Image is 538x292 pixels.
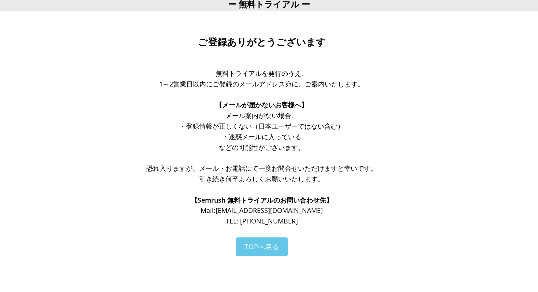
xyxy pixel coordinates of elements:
span: TEL: [PHONE_NUMBER] [226,217,298,225]
span: 【Semrush 無料トライアルのお問い合わせ先】 [191,196,333,204]
span: などの可能性がございます。 [219,143,305,152]
span: ご登録ありがとうございます [198,37,326,48]
span: ・登録情報が正しくない（日本ユーザーではない含む） [179,122,344,130]
span: ・迷惑メールに入っている [222,132,301,141]
span: Mail: [EMAIL_ADDRESS][DOMAIN_NAME] [201,206,323,215]
a: TOPへ戻る [236,237,288,256]
span: 引き続き何卒よろしくお願いいたします。 [199,174,324,183]
span: メール案内がない場合、 [225,111,298,120]
span: TOPへ戻る [244,242,279,251]
span: 1～2営業日以内にご登録のメールアドレス宛に、ご案内いたします。 [159,80,364,88]
span: 無料トライアルを発行のうえ、 [216,69,308,78]
span: 恐れ入りますが、メール・お電話にて一度お問合せいただけますと幸いです。 [146,164,377,173]
span: 【メールが届かないお客様へ】 [216,100,308,109]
